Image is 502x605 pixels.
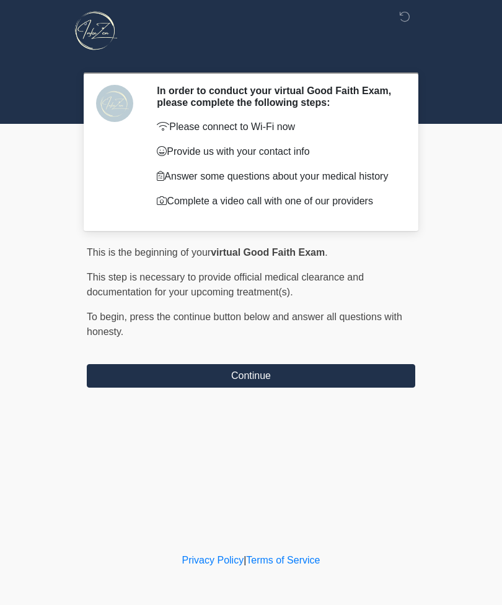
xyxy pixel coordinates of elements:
span: To begin, [87,311,130,322]
a: Privacy Policy [182,555,244,565]
button: Continue [87,364,415,388]
p: Answer some questions about your medical history [157,169,397,184]
img: Agent Avatar [96,85,133,122]
img: InfuZen Health Logo [74,9,117,52]
p: Provide us with your contact info [157,144,397,159]
span: This step is necessary to provide official medical clearance and documentation for your upcoming ... [87,272,364,297]
span: . [325,247,327,258]
p: Please connect to Wi-Fi now [157,120,397,134]
span: press the continue button below and answer all questions with honesty. [87,311,402,337]
a: | [244,555,246,565]
a: Terms of Service [246,555,320,565]
strong: virtual Good Faith Exam [211,247,325,258]
p: Complete a video call with one of our providers [157,194,397,209]
h2: In order to conduct your virtual Good Faith Exam, please complete the following steps: [157,85,397,108]
span: This is the beginning of your [87,247,211,258]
